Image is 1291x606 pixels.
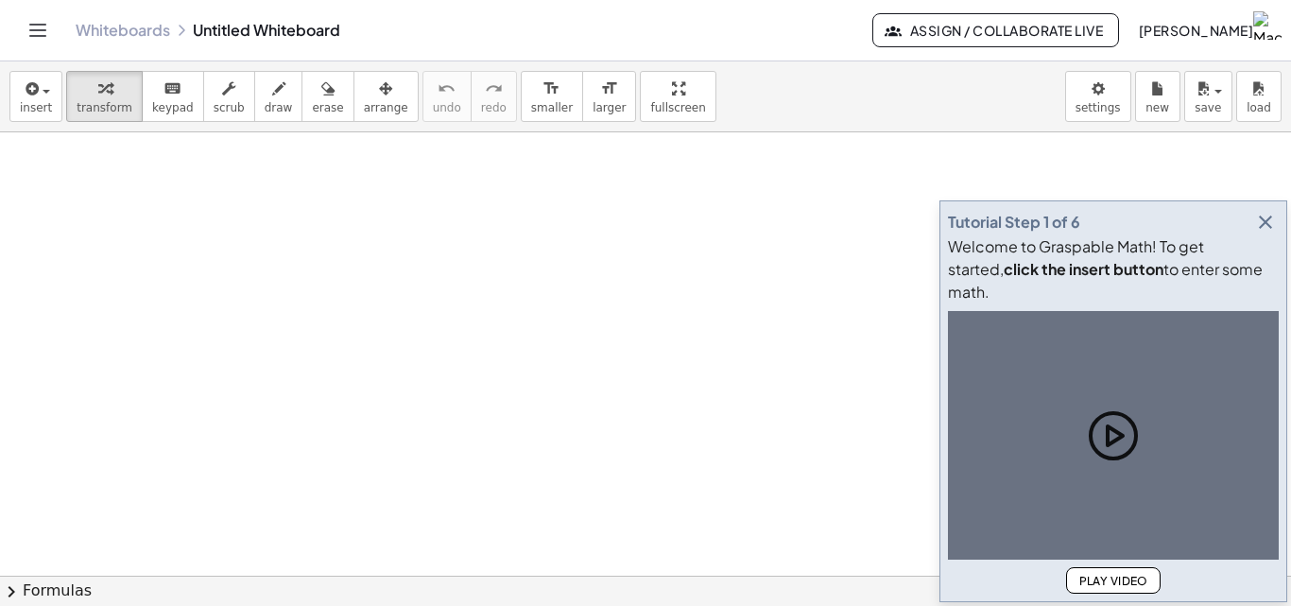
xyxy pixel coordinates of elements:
button: redoredo [471,71,517,122]
div: Tutorial Step 1 of 6 [948,211,1080,234]
button: insert [9,71,62,122]
div: Welcome to Graspable Math! To get started, to enter some math. [948,235,1279,303]
span: settings [1076,101,1121,114]
button: [PERSON_NAME] [1123,13,1268,47]
span: larger [593,101,626,114]
span: draw [265,101,293,114]
span: keypad [152,101,194,114]
button: Assign / Collaborate Live [872,13,1119,47]
button: transform [66,71,143,122]
i: format_size [542,78,560,100]
a: Whiteboards [76,21,170,40]
button: Toggle navigation [23,15,53,45]
span: undo [433,101,461,114]
button: new [1135,71,1180,122]
button: scrub [203,71,255,122]
i: keyboard [164,78,181,100]
b: click the insert button [1004,259,1163,279]
button: undoundo [422,71,472,122]
button: keyboardkeypad [142,71,204,122]
span: insert [20,101,52,114]
span: save [1195,101,1221,114]
span: load [1247,101,1271,114]
button: load [1236,71,1282,122]
span: new [1145,101,1169,114]
span: redo [481,101,507,114]
button: save [1184,71,1232,122]
span: Play Video [1078,574,1148,588]
i: undo [438,78,456,100]
span: arrange [364,101,408,114]
span: transform [77,101,132,114]
span: fullscreen [650,101,705,114]
span: erase [312,101,343,114]
span: smaller [531,101,573,114]
button: erase [301,71,353,122]
i: format_size [600,78,618,100]
button: Play Video [1066,567,1161,594]
span: Assign / Collaborate Live [888,22,1103,39]
button: format_sizesmaller [521,71,583,122]
button: draw [254,71,303,122]
button: format_sizelarger [582,71,636,122]
button: arrange [353,71,419,122]
span: [PERSON_NAME] [1138,22,1253,39]
i: redo [485,78,503,100]
button: fullscreen [640,71,715,122]
button: settings [1065,71,1131,122]
span: scrub [214,101,245,114]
